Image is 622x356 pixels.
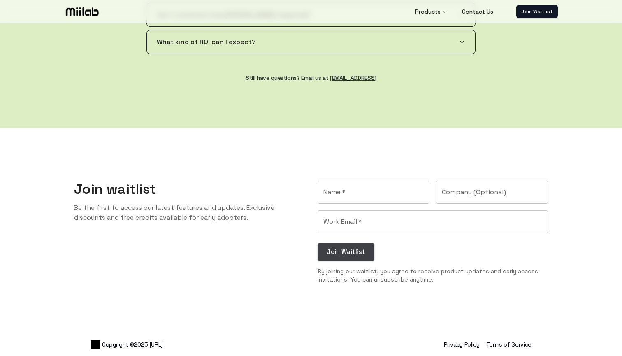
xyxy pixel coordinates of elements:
[408,3,500,20] nav: Main
[455,3,500,20] a: Contact Us
[486,341,531,348] a: Terms of Service
[147,30,475,54] button: What kind of ROI can I expect?
[91,340,163,349] span: Copyright © 2025
[157,37,256,47] span: What kind of ROI can I expect?
[318,243,374,261] button: Join Waitlist
[74,181,304,198] h2: Join waitlist
[330,74,376,81] a: [EMAIL_ADDRESS]
[91,340,100,349] img: Logo
[516,5,558,18] a: Join Waitlist
[54,74,568,82] h4: Still have questions? Email us at
[444,341,479,348] a: Privacy Policy
[318,267,548,284] p: By joining our waitlist, you agree to receive product updates and early access invitations. You c...
[150,340,163,349] a: [URL]
[408,3,454,20] button: Products
[64,5,100,18] img: Logo
[74,203,304,223] p: Be the first to access our latest features and updates. Exclusive discounts and free credits avai...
